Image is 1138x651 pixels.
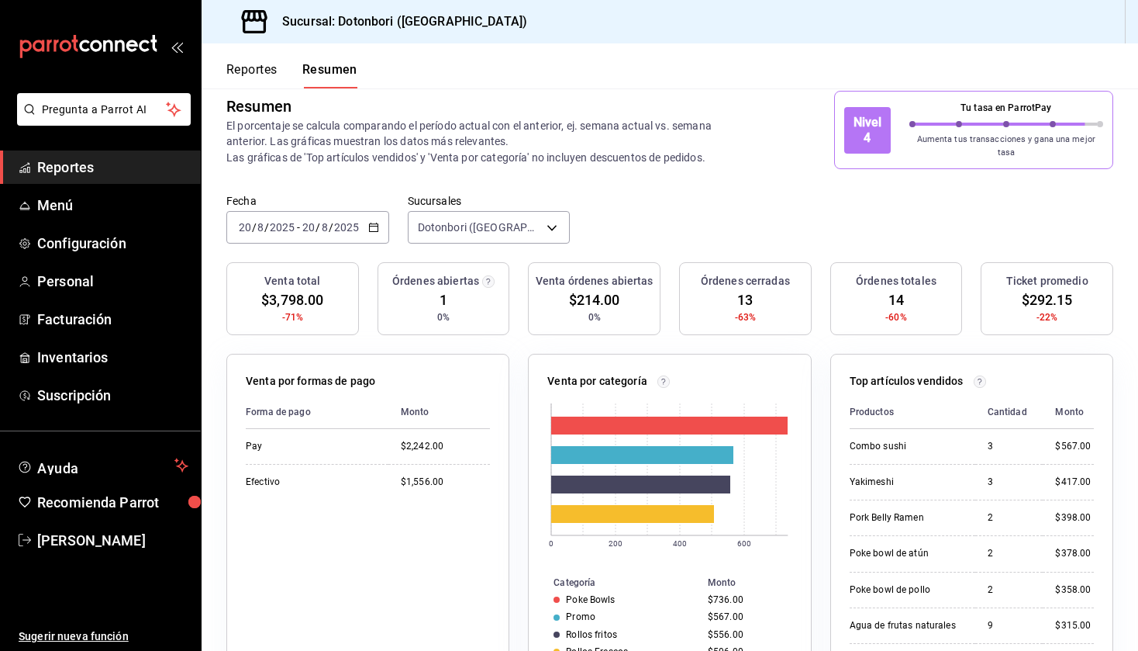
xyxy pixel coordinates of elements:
[1055,583,1094,597] div: $358.00
[329,221,333,234] span: /
[735,310,757,324] span: -63%
[988,476,1031,489] div: 3
[226,62,357,88] div: navigation tabs
[566,594,615,605] div: Poke Bowls
[529,574,702,591] th: Categoría
[37,492,188,513] span: Recomienda Parrot
[566,629,617,640] div: Rollos fritos
[988,511,1031,525] div: 2
[737,289,753,310] span: 13
[226,95,291,118] div: Resumen
[569,289,620,310] span: $214.00
[850,373,964,390] p: Top artículos vendidos
[297,221,300,234] span: -
[401,440,490,453] div: $2,242.00
[1055,476,1094,489] div: $417.00
[1006,273,1088,289] h3: Ticket promedio
[37,347,188,368] span: Inventarios
[264,221,269,234] span: /
[1055,511,1094,525] div: $398.00
[850,396,975,429] th: Productos
[1036,310,1058,324] span: -22%
[257,221,264,234] input: --
[909,101,1104,115] p: Tu tasa en ParrotPay
[11,113,191,129] a: Pregunta a Parrot AI
[37,271,188,292] span: Personal
[708,611,786,622] div: $567.00
[850,440,963,453] div: Combo sushi
[850,619,963,632] div: Agua de frutas naturales
[885,310,907,324] span: -60%
[850,476,963,489] div: Yakimeshi
[988,619,1031,632] div: 9
[37,385,188,406] span: Suscripción
[850,583,963,597] div: Poke bowl de pollo
[238,221,252,234] input: --
[37,456,168,475] span: Ayuda
[264,273,320,289] h3: Venta total
[37,157,188,178] span: Reportes
[37,530,188,551] span: [PERSON_NAME]
[549,539,553,548] text: 0
[37,195,188,216] span: Menú
[392,273,479,289] h3: Órdenes abiertas
[566,611,595,622] div: Promo
[437,310,450,324] span: 0%
[673,539,687,548] text: 400
[888,289,904,310] span: 14
[226,196,389,206] label: Fecha
[246,476,376,489] div: Efectivo
[536,273,653,289] h3: Venta órdenes abiertas
[282,310,304,324] span: -71%
[708,629,786,640] div: $556.00
[701,273,790,289] h3: Órdenes cerradas
[17,93,191,126] button: Pregunta a Parrot AI
[547,373,647,390] p: Venta por categoría
[988,547,1031,560] div: 2
[316,221,320,234] span: /
[270,12,527,31] h3: Sucursal: Dotonbori ([GEOGRAPHIC_DATA])
[388,396,490,429] th: Monto
[226,62,278,88] button: Reportes
[850,511,963,525] div: Pork Belly Ramen
[226,118,743,164] p: El porcentaje se calcula comparando el período actual con el anterior, ej. semana actual vs. sema...
[1055,440,1094,453] div: $567.00
[1055,547,1094,560] div: $378.00
[37,309,188,330] span: Facturación
[1055,619,1094,632] div: $315.00
[988,440,1031,453] div: 3
[1022,289,1073,310] span: $292.15
[909,133,1104,159] p: Aumenta tus transacciones y gana una mejor tasa
[246,373,375,390] p: Venta por formas de pago
[302,221,316,234] input: --
[246,396,388,429] th: Forma de pago
[252,221,257,234] span: /
[401,476,490,489] div: $1,556.00
[850,547,963,560] div: Poke bowl de atún
[418,220,542,235] span: Dotonbori ([GEOGRAPHIC_DATA])
[1043,396,1094,429] th: Monto
[856,273,936,289] h3: Órdenes totales
[737,539,751,548] text: 600
[702,574,811,591] th: Monto
[333,221,360,234] input: ----
[988,583,1031,597] div: 2
[246,440,376,453] div: Pay
[37,233,188,254] span: Configuración
[302,62,357,88] button: Resumen
[171,40,183,53] button: open_drawer_menu
[321,221,329,234] input: --
[609,539,622,548] text: 200
[261,289,323,310] span: $3,798.00
[440,289,447,310] span: 1
[19,628,188,645] span: Sugerir nueva función
[588,310,601,324] span: 0%
[408,196,571,206] label: Sucursales
[42,102,167,118] span: Pregunta a Parrot AI
[708,594,786,605] div: $736.00
[844,107,891,154] div: Nivel 4
[975,396,1043,429] th: Cantidad
[269,221,295,234] input: ----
